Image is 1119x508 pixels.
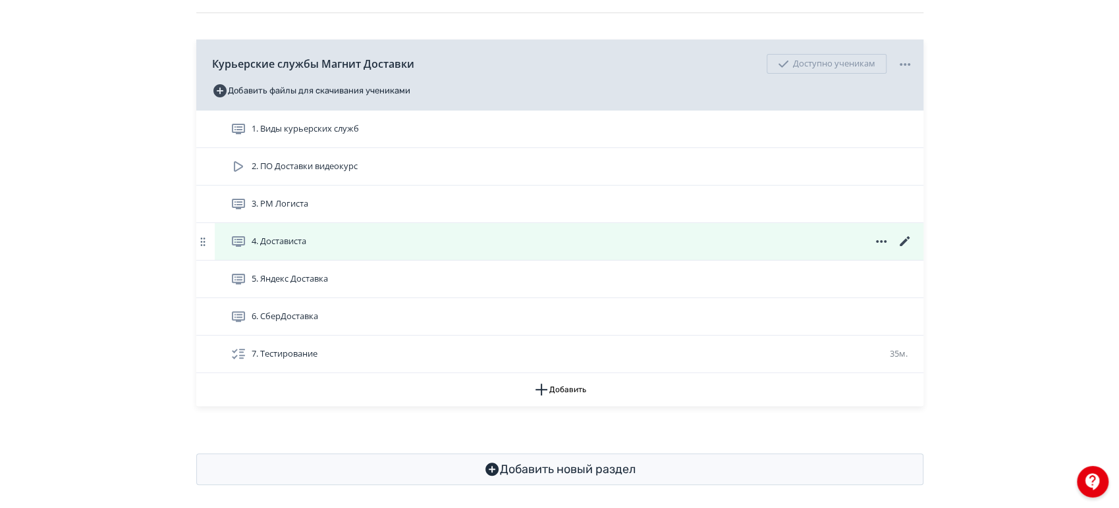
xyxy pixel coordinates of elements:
[212,56,414,72] span: Курьерские службы Магнит Доставки
[252,235,306,248] span: 4. Достависта
[196,148,923,186] div: 2. ПО Доставки видеокурс
[196,261,923,298] div: 5. Яндекс Доставка
[196,336,923,373] div: 7. Тестирование35м.
[196,223,923,261] div: 4. Достависта
[252,160,358,173] span: 2. ПО Доставки видеокурс
[196,186,923,223] div: 3. РМ Логиста
[212,80,410,101] button: Добавить файлы для скачивания учениками
[196,298,923,336] div: 6. СберДоставка
[196,373,923,406] button: Добавить
[252,310,318,323] span: 6. СберДоставка
[252,197,308,211] span: 3. РМ Логиста
[767,54,887,74] div: Доступно ученикам
[252,122,359,136] span: 1. Виды курьерских служб
[252,272,328,286] span: 5. Яндекс Доставка
[196,111,923,148] div: 1. Виды курьерских служб
[196,453,923,485] button: Добавить новый раздел
[252,347,317,361] span: 7. Тестирование
[890,347,908,359] span: 35м.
